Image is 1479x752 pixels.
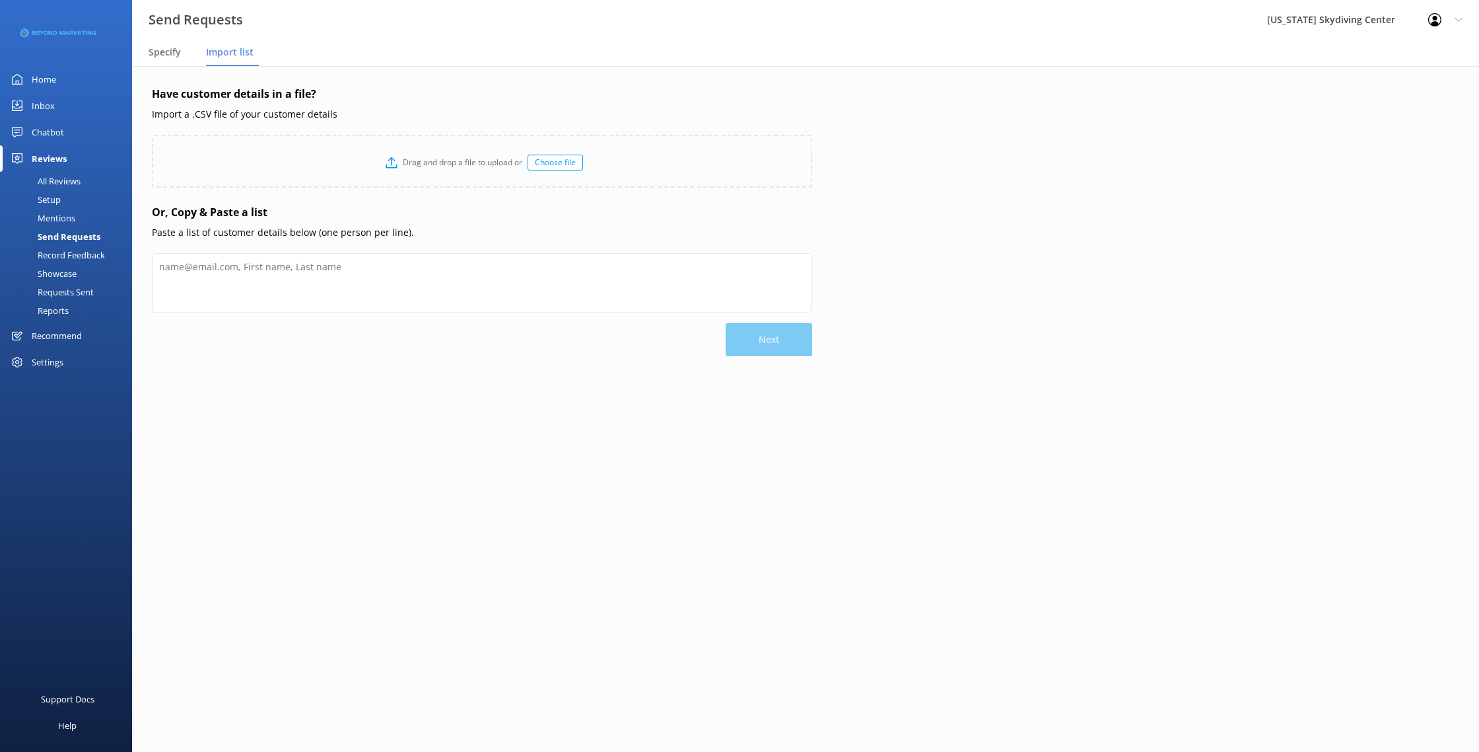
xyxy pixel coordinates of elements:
[397,156,528,169] p: Drag and drop a file to upload or
[8,301,69,320] div: Reports
[206,46,254,59] span: Import list
[8,283,132,301] a: Requests Sent
[152,86,812,103] h4: Have customer details in a file?
[8,264,132,283] a: Showcase
[149,46,181,59] span: Specify
[152,225,812,240] p: Paste a list of customer details below (one person per line).
[152,107,812,122] p: Import a .CSV file of your customer details
[8,227,132,246] a: Send Requests
[32,145,67,172] div: Reviews
[8,246,132,264] a: Record Feedback
[32,349,63,375] div: Settings
[8,172,132,190] a: All Reviews
[8,283,94,301] div: Requests Sent
[8,172,81,190] div: All Reviews
[152,204,812,221] h4: Or, Copy & Paste a list
[20,22,96,44] img: 3-1676954853.png
[8,227,100,246] div: Send Requests
[149,9,243,30] h3: Send Requests
[8,246,105,264] div: Record Feedback
[32,119,64,145] div: Chatbot
[8,190,132,209] a: Setup
[8,209,132,227] a: Mentions
[8,264,77,283] div: Showcase
[528,155,583,170] div: Choose file
[8,301,132,320] a: Reports
[32,93,55,119] div: Inbox
[32,322,82,349] div: Recommend
[58,712,77,739] div: Help
[32,66,56,93] div: Home
[41,686,94,712] div: Support Docs
[8,190,61,209] div: Setup
[8,209,75,227] div: Mentions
